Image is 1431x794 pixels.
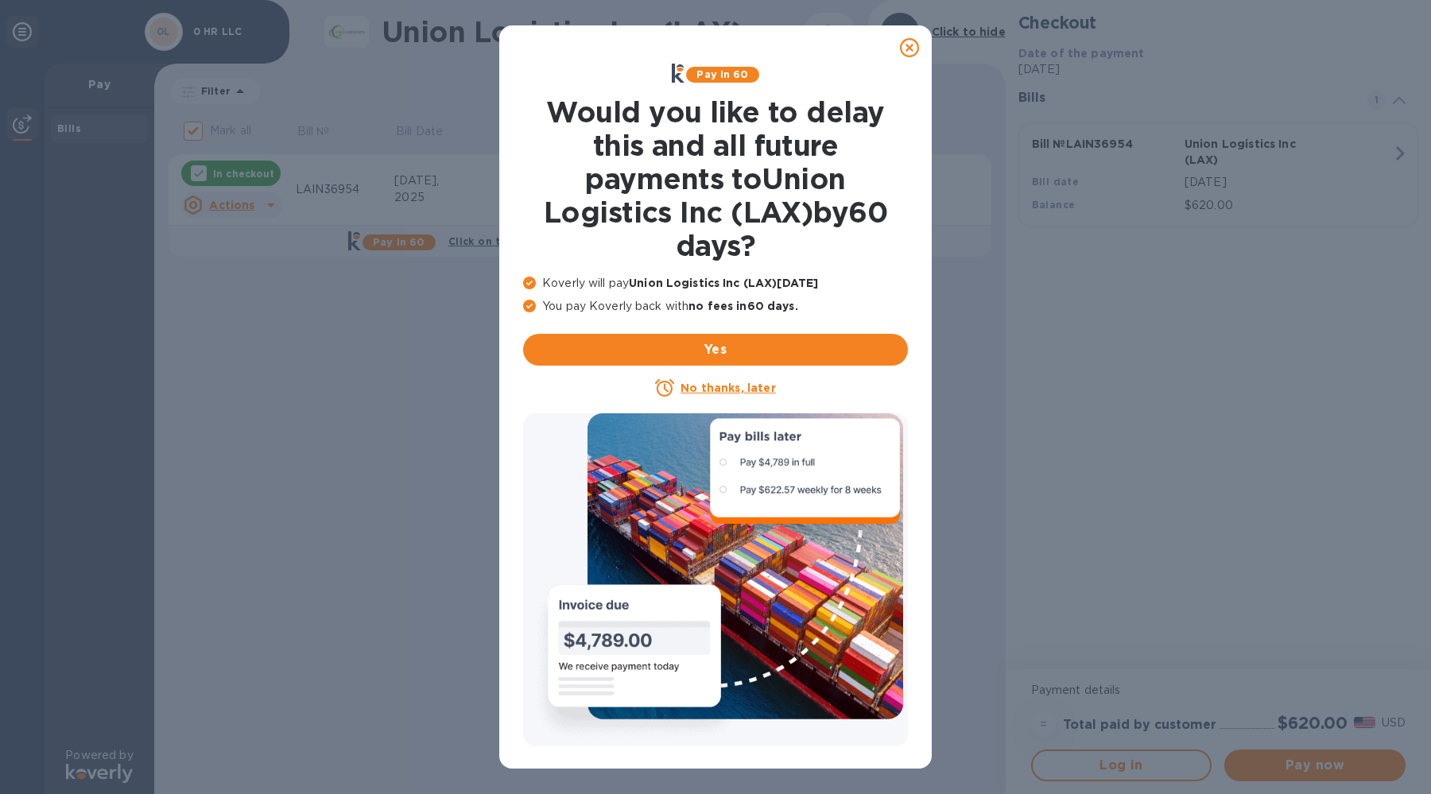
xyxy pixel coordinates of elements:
span: Yes [536,340,895,359]
button: Yes [523,334,908,366]
p: Koverly will pay [523,275,908,292]
b: Union Logistics Inc (LAX) [DATE] [629,277,818,289]
u: No thanks, later [681,382,775,394]
p: You pay Koverly back with [523,298,908,315]
h1: Would you like to delay this and all future payments to Union Logistics Inc (LAX) by 60 days ? [523,95,908,262]
b: no fees in 60 days . [688,300,797,312]
b: Pay in 60 [696,68,748,80]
